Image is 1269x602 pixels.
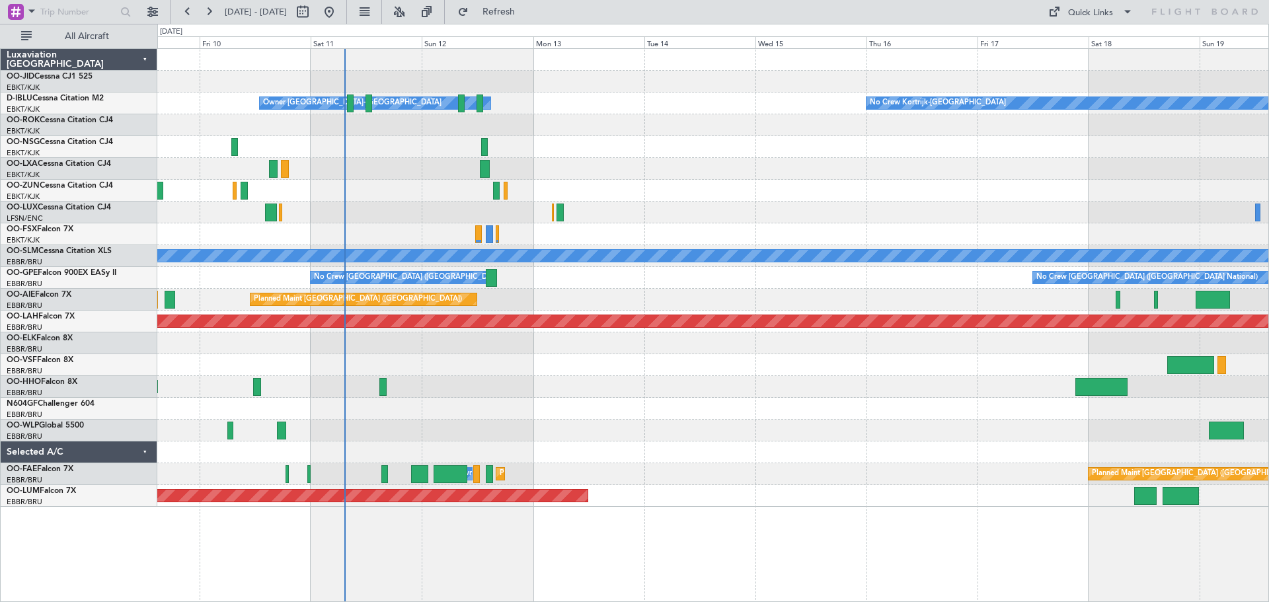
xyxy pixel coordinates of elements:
[160,26,182,38] div: [DATE]
[263,93,442,113] div: Owner [GEOGRAPHIC_DATA]-[GEOGRAPHIC_DATA]
[7,465,37,473] span: OO-FAE
[7,225,73,233] a: OO-FSXFalcon 7X
[7,148,40,158] a: EBKT/KJK
[1089,36,1200,48] div: Sat 18
[7,73,93,81] a: OO-JIDCessna CJ1 525
[7,475,42,485] a: EBBR/BRU
[40,2,116,22] input: Trip Number
[7,366,42,376] a: EBBR/BRU
[644,36,755,48] div: Tue 14
[7,356,73,364] a: OO-VSFFalcon 8X
[7,301,42,311] a: EBBR/BRU
[7,356,37,364] span: OO-VSF
[7,204,111,211] a: OO-LUXCessna Citation CJ4
[500,464,615,484] div: Planned Maint Melsbroek Air Base
[7,322,42,332] a: EBBR/BRU
[7,116,113,124] a: OO-ROKCessna Citation CJ4
[7,160,38,168] span: OO-LXA
[7,94,104,102] a: D-IBLUCessna Citation M2
[7,487,76,495] a: OO-LUMFalcon 7X
[7,269,116,277] a: OO-GPEFalcon 900EX EASy II
[471,7,527,17] span: Refresh
[7,182,40,190] span: OO-ZUN
[225,6,287,18] span: [DATE] - [DATE]
[7,400,95,408] a: N604GFChallenger 604
[7,257,42,267] a: EBBR/BRU
[755,36,866,48] div: Wed 15
[7,313,75,320] a: OO-LAHFalcon 7X
[254,289,462,309] div: Planned Maint [GEOGRAPHIC_DATA] ([GEOGRAPHIC_DATA])
[7,170,40,180] a: EBKT/KJK
[451,1,531,22] button: Refresh
[7,400,38,408] span: N604GF
[200,36,311,48] div: Fri 10
[7,116,40,124] span: OO-ROK
[1068,7,1113,20] div: Quick Links
[7,204,38,211] span: OO-LUX
[7,344,42,354] a: EBBR/BRU
[533,36,644,48] div: Mon 13
[7,487,40,495] span: OO-LUM
[978,36,1089,48] div: Fri 17
[7,279,42,289] a: EBBR/BRU
[7,83,40,93] a: EBKT/KJK
[311,36,422,48] div: Sat 11
[7,497,42,507] a: EBBR/BRU
[7,291,71,299] a: OO-AIEFalcon 7X
[7,422,39,430] span: OO-WLP
[7,160,111,168] a: OO-LXACessna Citation CJ4
[7,126,40,136] a: EBKT/KJK
[7,235,40,245] a: EBKT/KJK
[7,422,84,430] a: OO-WLPGlobal 5500
[7,410,42,420] a: EBBR/BRU
[7,192,40,202] a: EBKT/KJK
[7,182,113,190] a: OO-ZUNCessna Citation CJ4
[1042,1,1139,22] button: Quick Links
[34,32,139,41] span: All Aircraft
[7,247,38,255] span: OO-SLM
[7,291,35,299] span: OO-AIE
[870,93,1006,113] div: No Crew Kortrijk-[GEOGRAPHIC_DATA]
[7,138,40,146] span: OO-NSG
[7,334,73,342] a: OO-ELKFalcon 8X
[7,73,34,81] span: OO-JID
[7,313,38,320] span: OO-LAH
[15,26,143,47] button: All Aircraft
[7,213,43,223] a: LFSN/ENC
[314,268,535,287] div: No Crew [GEOGRAPHIC_DATA] ([GEOGRAPHIC_DATA] National)
[7,334,36,342] span: OO-ELK
[7,465,73,473] a: OO-FAEFalcon 7X
[7,94,32,102] span: D-IBLU
[7,378,41,386] span: OO-HHO
[866,36,978,48] div: Thu 16
[422,36,533,48] div: Sun 12
[7,432,42,441] a: EBBR/BRU
[7,104,40,114] a: EBKT/KJK
[7,247,112,255] a: OO-SLMCessna Citation XLS
[7,225,37,233] span: OO-FSX
[7,138,113,146] a: OO-NSGCessna Citation CJ4
[7,269,38,277] span: OO-GPE
[7,378,77,386] a: OO-HHOFalcon 8X
[1036,268,1258,287] div: No Crew [GEOGRAPHIC_DATA] ([GEOGRAPHIC_DATA] National)
[7,388,42,398] a: EBBR/BRU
